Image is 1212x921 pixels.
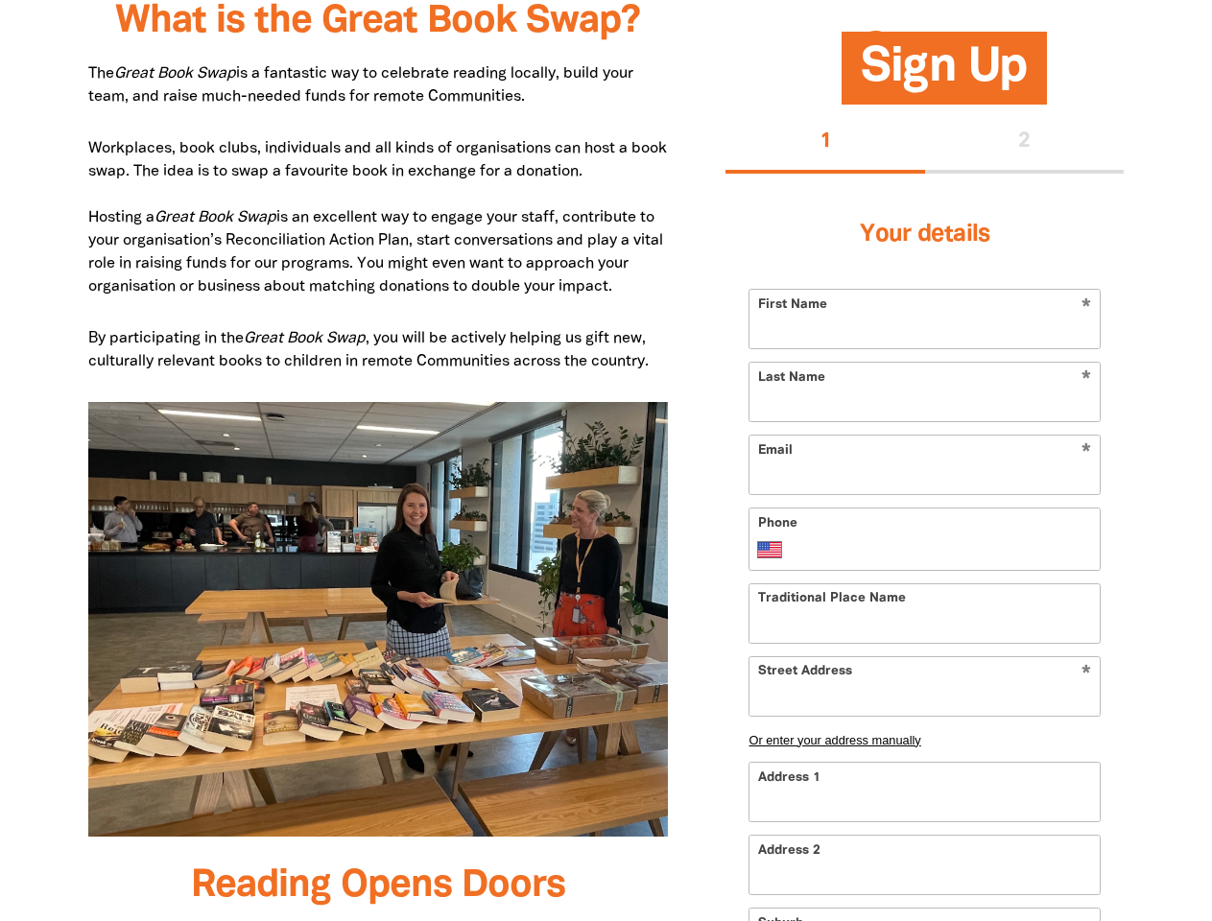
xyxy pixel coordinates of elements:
em: Great Book Swap [154,211,276,224]
h3: Your details [749,197,1101,273]
em: Great Book Swap [114,67,236,81]
p: Workplaces, book clubs, individuals and all kinds of organisations can host a book swap. The idea... [88,137,669,298]
button: Or enter your address manually [749,732,1101,746]
button: Stage 1 [725,112,925,174]
span: What is the Great Book Swap? [115,4,640,39]
p: The is a fantastic way to celebrate reading locally, build your team, and raise much-needed funds... [88,62,669,108]
em: Great Book Swap [244,332,366,345]
span: Sign Up [861,46,1028,105]
span: Reading Opens Doors [191,868,565,904]
p: By participating in the , you will be actively helping us gift new, culturally relevant books to ... [88,327,669,373]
